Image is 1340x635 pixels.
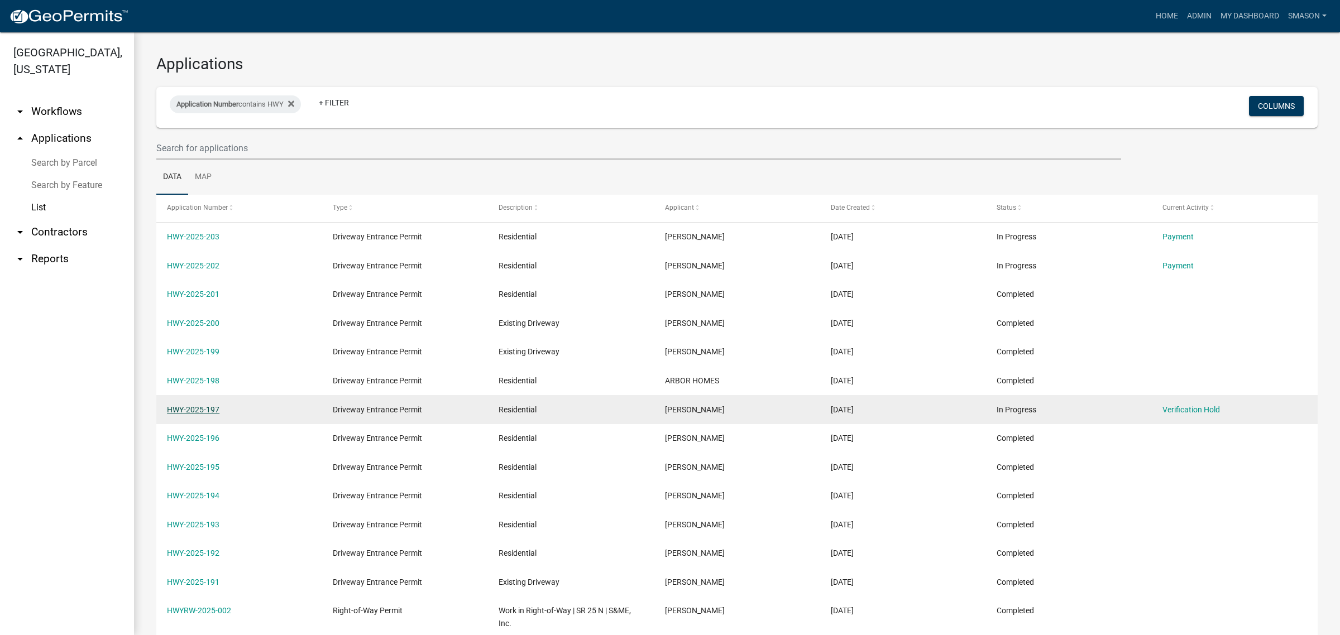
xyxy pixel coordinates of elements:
[170,95,301,113] div: contains HWY
[1151,6,1183,27] a: Home
[13,225,27,239] i: arrow_drop_down
[13,252,27,266] i: arrow_drop_down
[499,491,537,500] span: Residential
[997,204,1016,211] span: Status
[831,290,854,299] span: 09/08/2025
[333,578,422,586] span: Driveway Entrance Permit
[167,204,228,211] span: Application Number
[831,261,854,270] span: 09/10/2025
[499,319,559,328] span: Existing Driveway
[167,520,219,529] a: HWY-2025-193
[188,160,218,195] a: Map
[1249,96,1304,116] button: Columns
[333,434,422,442] span: Driveway Entrance Permit
[665,290,725,299] span: Robert Lahrman
[333,549,422,557] span: Driveway Entrance Permit
[831,578,854,586] span: 08/18/2025
[997,606,1034,615] span: Completed
[997,290,1034,299] span: Completed
[156,160,188,195] a: Data
[831,463,854,472] span: 08/28/2025
[167,578,219,586] a: HWY-2025-191
[820,195,986,222] datatable-header-cell: Date Created
[167,405,219,414] a: HWY-2025-197
[1162,261,1194,270] a: Payment
[831,204,870,211] span: Date Created
[156,55,1318,74] h3: Applications
[1162,232,1194,241] a: Payment
[167,290,219,299] a: HWY-2025-201
[831,491,854,500] span: 08/20/2025
[176,100,238,108] span: Application Number
[499,261,537,270] span: Residential
[665,376,719,385] span: ARBOR HOMES
[831,549,854,557] span: 08/19/2025
[997,549,1034,557] span: Completed
[499,204,533,211] span: Description
[333,520,422,529] span: Driveway Entrance Permit
[167,434,219,442] a: HWY-2025-196
[997,578,1034,586] span: Completed
[831,319,854,328] span: 09/05/2025
[333,290,422,299] span: Driveway Entrance Permit
[13,105,27,118] i: arrow_drop_down
[1152,195,1318,222] datatable-header-cell: Current Activity
[1162,405,1220,414] a: Verification Hold
[167,376,219,385] a: HWY-2025-198
[499,578,559,586] span: Existing Driveway
[333,319,422,328] span: Driveway Entrance Permit
[167,232,219,241] a: HWY-2025-203
[499,290,537,299] span: Residential
[488,195,654,222] datatable-header-cell: Description
[333,347,422,356] span: Driveway Entrance Permit
[665,434,725,442] span: Jessica Ritchie
[499,549,537,557] span: Residential
[997,405,1036,414] span: In Progress
[499,520,537,529] span: Residential
[665,319,725,328] span: Jessica Ritchie
[665,261,725,270] span: Shane Weist
[997,347,1034,356] span: Completed
[156,195,322,222] datatable-header-cell: Application Number
[499,376,537,385] span: Residential
[831,405,854,414] span: 09/03/2025
[167,463,219,472] a: HWY-2025-195
[499,232,537,241] span: Residential
[333,204,347,211] span: Type
[167,261,219,270] a: HWY-2025-202
[831,434,854,442] span: 09/02/2025
[499,405,537,414] span: Residential
[1216,6,1284,27] a: My Dashboard
[13,132,27,145] i: arrow_drop_up
[665,520,725,529] span: Shane Weist
[654,195,820,222] datatable-header-cell: Applicant
[986,195,1152,222] datatable-header-cell: Status
[997,463,1034,472] span: Completed
[156,137,1121,160] input: Search for applications
[997,232,1036,241] span: In Progress
[499,434,537,442] span: Residential
[665,549,725,557] span: Shane Weist
[1162,204,1209,211] span: Current Activity
[167,491,219,500] a: HWY-2025-194
[665,463,725,472] span: Shane Weist
[499,606,631,628] span: Work in Right-of-Way | SR 25 N | S&ME, Inc.
[665,606,725,615] span: Manisha Pathak
[333,463,422,472] span: Driveway Entrance Permit
[997,261,1036,270] span: In Progress
[665,405,725,414] span: Beverly Wilson
[333,261,422,270] span: Driveway Entrance Permit
[310,93,358,113] a: + Filter
[997,491,1034,500] span: Completed
[1183,6,1216,27] a: Admin
[1284,6,1331,27] a: Smason
[333,606,403,615] span: Right-of-Way Permit
[333,376,422,385] span: Driveway Entrance Permit
[167,319,219,328] a: HWY-2025-200
[831,606,854,615] span: 08/11/2025
[167,549,219,557] a: HWY-2025-192
[665,232,725,241] span: Shane Weist
[831,520,854,529] span: 08/20/2025
[333,232,422,241] span: Driveway Entrance Permit
[167,606,231,615] a: HWYRW-2025-002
